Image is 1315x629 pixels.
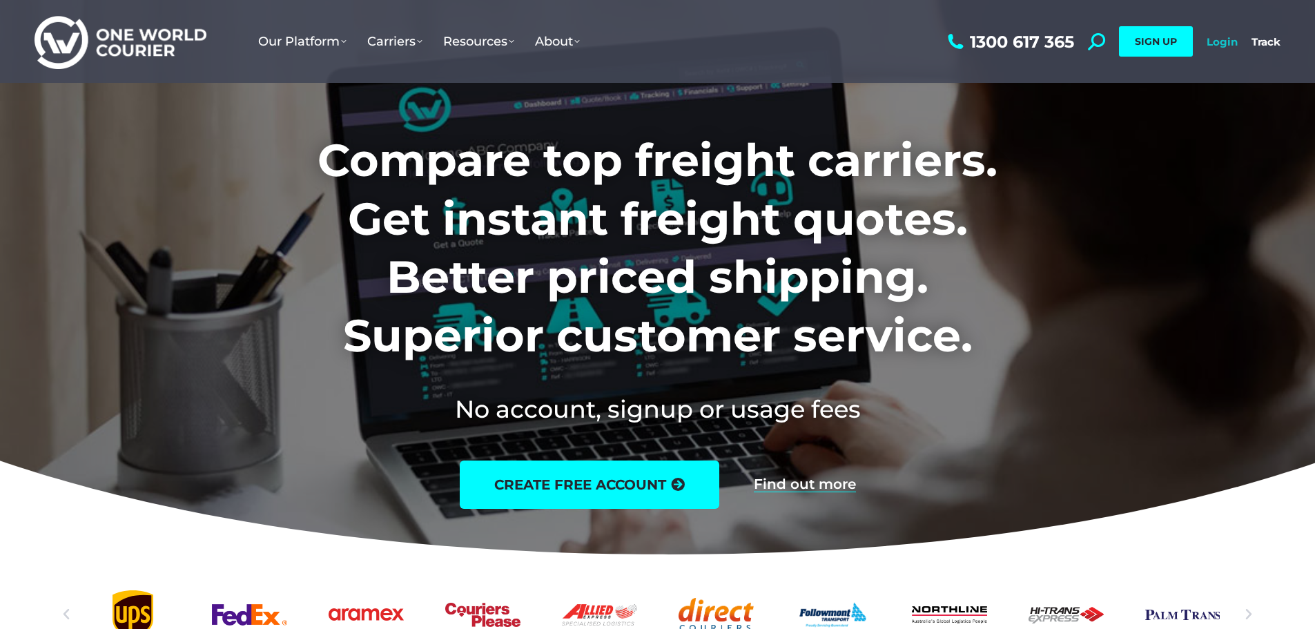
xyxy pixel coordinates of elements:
[226,131,1089,365] h1: Compare top freight carriers. Get instant freight quotes. Better priced shipping. Superior custom...
[443,34,514,49] span: Resources
[1251,35,1280,48] a: Track
[35,14,206,70] img: One World Courier
[248,20,357,63] a: Our Platform
[525,20,590,63] a: About
[367,34,422,49] span: Carriers
[1119,26,1193,57] a: SIGN UP
[460,461,719,509] a: create free account
[433,20,525,63] a: Resources
[754,477,856,492] a: Find out more
[226,392,1089,426] h2: No account, signup or usage fees
[535,34,580,49] span: About
[357,20,433,63] a: Carriers
[258,34,347,49] span: Our Platform
[1207,35,1238,48] a: Login
[1135,35,1177,48] span: SIGN UP
[944,33,1074,50] a: 1300 617 365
